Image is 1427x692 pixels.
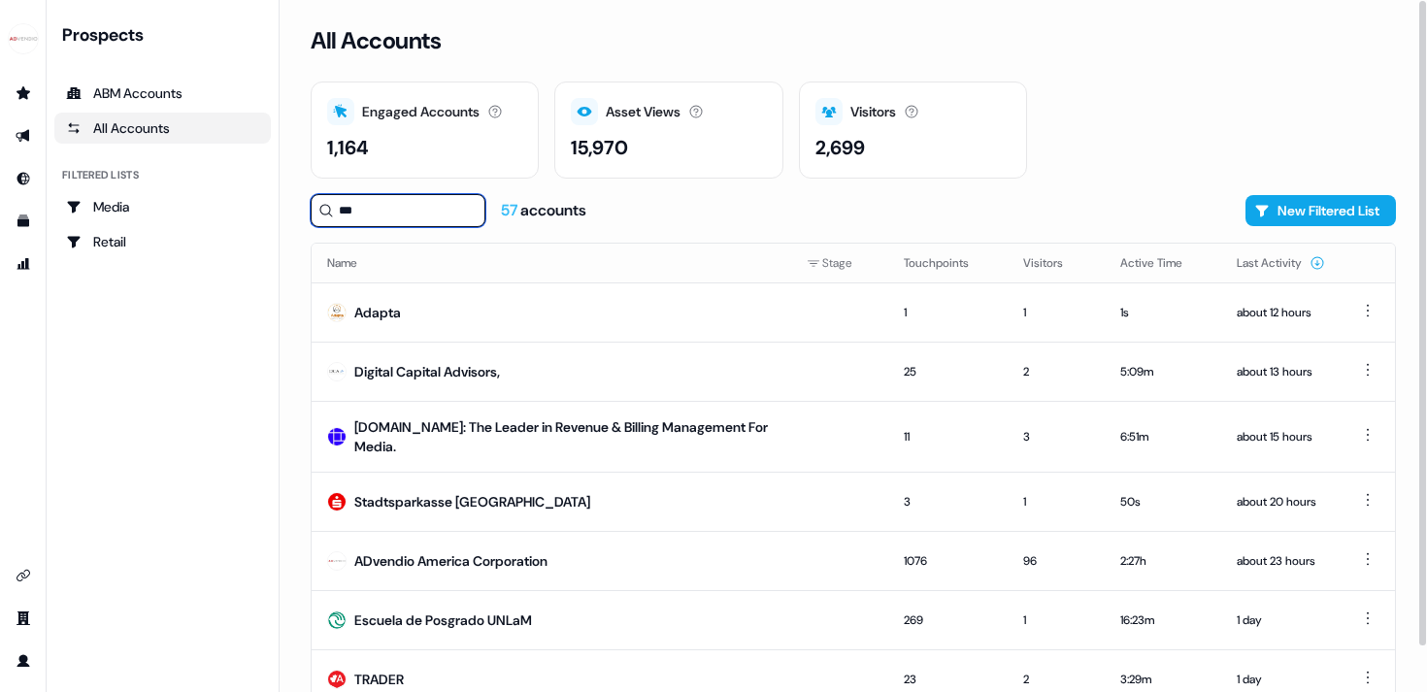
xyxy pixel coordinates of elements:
button: New Filtered List [1245,195,1396,226]
div: 3 [1023,427,1089,446]
div: 25 [904,362,992,381]
div: 5:09m [1120,362,1206,381]
div: 11 [904,427,992,446]
th: Name [312,244,791,282]
div: 1 [1023,492,1089,511]
div: about 20 hours [1237,492,1325,511]
button: Last Activity [1237,246,1325,280]
div: 3:29m [1120,670,1206,689]
div: Digital Capital Advisors, [354,362,500,381]
div: Visitors [850,102,896,122]
div: [DOMAIN_NAME]: The Leader in Revenue & Billing Management For Media. [354,417,776,456]
div: about 12 hours [1237,303,1325,322]
div: 1 [1023,303,1089,322]
div: 23 [904,670,992,689]
div: Stadtsparkasse [GEOGRAPHIC_DATA] [354,492,590,511]
div: Engaged Accounts [362,102,480,122]
div: 2:27h [1120,551,1206,571]
div: 6:51m [1120,427,1206,446]
a: Go to team [8,603,39,634]
div: 16:23m [1120,610,1206,630]
div: Asset Views [606,102,680,122]
div: Stage [807,253,873,273]
a: ABM Accounts [54,78,271,109]
a: Go to outbound experience [8,120,39,151]
a: Go to integrations [8,560,39,591]
div: 1 [904,303,992,322]
div: 50s [1120,492,1206,511]
button: Active Time [1120,246,1206,280]
div: ADvendio America Corporation [354,551,548,571]
a: Go to Inbound [8,163,39,194]
div: 1 [1023,610,1089,630]
div: about 23 hours [1237,551,1325,571]
a: Go to Media [54,191,271,222]
button: Visitors [1023,246,1086,280]
a: Go to profile [8,645,39,676]
div: 15,970 [571,133,628,162]
a: Go to Retail [54,226,271,257]
div: 1s [1120,303,1206,322]
a: Go to prospects [8,78,39,109]
div: 3 [904,492,992,511]
div: accounts [501,200,586,221]
div: 1076 [904,551,992,571]
span: 57 [501,200,520,220]
a: All accounts [54,113,271,144]
a: Go to attribution [8,248,39,280]
div: Filtered lists [62,167,139,183]
div: Escuela de Posgrado UNLaM [354,610,532,630]
div: 269 [904,610,992,630]
div: Adapta [354,303,401,322]
div: Retail [66,232,259,251]
div: 2 [1023,362,1089,381]
div: ABM Accounts [66,83,259,103]
div: about 15 hours [1237,427,1325,446]
div: Media [66,197,259,216]
h3: All Accounts [311,26,441,55]
div: about 13 hours [1237,362,1325,381]
button: Touchpoints [904,246,992,280]
div: Prospects [62,23,271,47]
div: 1 day [1237,670,1325,689]
a: Go to templates [8,206,39,237]
div: All Accounts [66,118,259,138]
div: TRADER [354,670,404,689]
div: 2,699 [815,133,865,162]
div: 1 day [1237,610,1325,630]
div: 96 [1023,551,1089,571]
div: 1,164 [327,133,369,162]
div: 2 [1023,670,1089,689]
